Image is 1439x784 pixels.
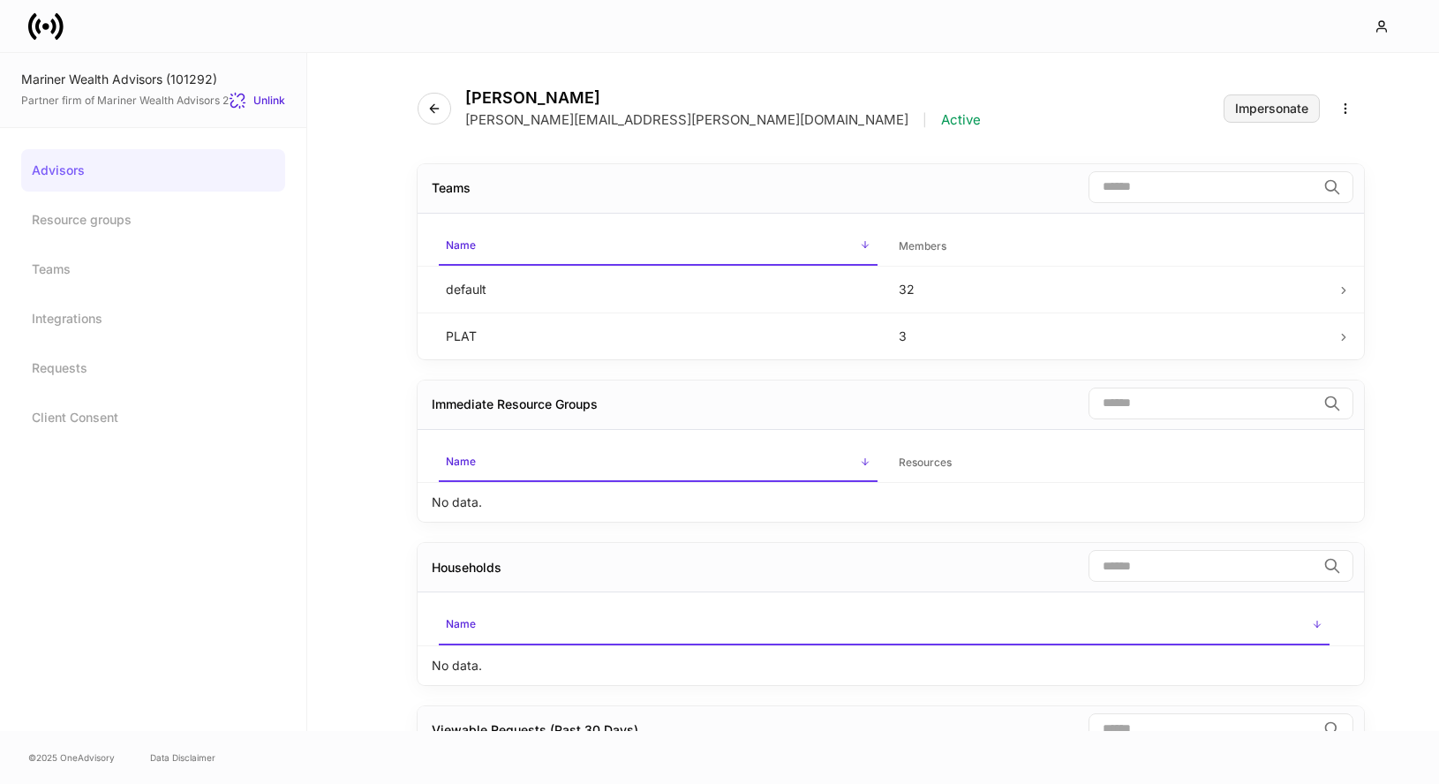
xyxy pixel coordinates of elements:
[229,92,285,109] button: Unlink
[446,237,476,253] h6: Name
[899,454,952,471] h6: Resources
[21,298,285,340] a: Integrations
[446,615,476,632] h6: Name
[899,237,946,254] h6: Members
[1235,102,1308,115] div: Impersonate
[432,559,501,577] div: Households
[97,94,229,107] a: Mariner Wealth Advisors 2
[446,453,476,470] h6: Name
[21,149,285,192] a: Advisors
[432,721,638,739] div: Viewable Requests (Past 30 Days)
[432,657,482,675] p: No data.
[439,228,878,266] span: Name
[432,494,482,511] p: No data.
[432,266,885,313] td: default
[885,313,1337,359] td: 3
[439,444,878,482] span: Name
[885,266,1337,313] td: 32
[28,750,115,765] span: © 2025 OneAdvisory
[21,396,285,439] a: Client Consent
[439,607,1330,645] span: Name
[21,199,285,241] a: Resource groups
[432,179,471,197] div: Teams
[432,313,885,359] td: PLAT
[21,347,285,389] a: Requests
[21,248,285,290] a: Teams
[892,229,1330,265] span: Members
[1224,94,1320,123] button: Impersonate
[465,88,981,108] h4: [PERSON_NAME]
[21,71,285,88] div: Mariner Wealth Advisors (101292)
[432,396,598,413] div: Immediate Resource Groups
[892,445,1330,481] span: Resources
[941,111,981,129] p: Active
[465,111,908,129] p: [PERSON_NAME][EMAIL_ADDRESS][PERSON_NAME][DOMAIN_NAME]
[150,750,215,765] a: Data Disclaimer
[923,111,927,129] p: |
[21,94,229,108] span: Partner firm of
